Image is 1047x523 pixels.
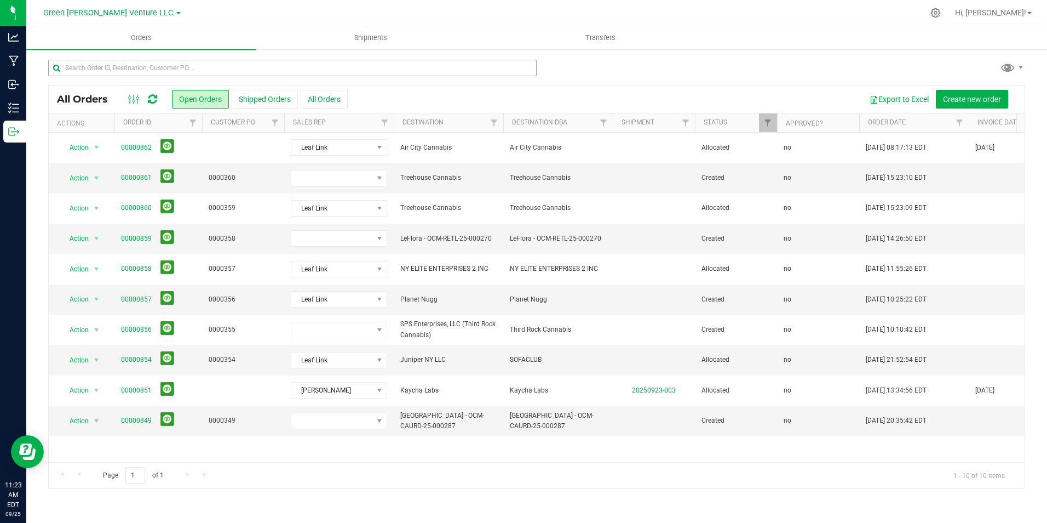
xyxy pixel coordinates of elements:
[90,413,103,429] span: select
[975,385,994,396] span: [DATE]
[701,143,770,153] span: Allocated
[90,292,103,307] span: select
[512,118,567,126] a: Destination DBA
[121,173,152,183] a: 00000861
[510,203,606,213] span: Treehouse Cannabis
[256,26,485,49] a: Shipments
[866,234,927,244] span: [DATE] 14:26:50 EDT
[784,325,791,335] span: no
[701,416,770,426] span: Created
[90,140,103,155] span: select
[90,170,103,186] span: select
[60,140,89,155] span: Action
[866,355,927,365] span: [DATE] 21:52:54 EDT
[116,33,166,43] span: Orders
[784,143,791,153] span: no
[8,126,19,137] inline-svg: Outbound
[510,173,606,183] span: Treehouse Cannabis
[400,234,497,244] span: LeFlora - OCM-RETL-25-000270
[866,264,927,274] span: [DATE] 11:55:26 EDT
[951,113,969,132] a: Filter
[121,234,152,244] a: 00000859
[701,173,770,183] span: Created
[60,201,89,216] span: Action
[701,234,770,244] span: Created
[291,140,373,155] span: Leaf Link
[90,322,103,338] span: select
[943,95,1001,104] span: Create new order
[510,355,606,365] span: SOFACLUB
[26,26,256,49] a: Orders
[400,203,497,213] span: Treehouse Cannabis
[121,325,152,335] a: 00000856
[48,60,537,76] input: Search Order ID, Destination, Customer PO...
[955,8,1026,17] span: Hi, [PERSON_NAME]!
[172,90,229,109] button: Open Orders
[60,353,89,368] span: Action
[60,413,89,429] span: Action
[632,386,676,394] a: 20250923-003
[784,173,791,183] span: no
[209,203,278,213] span: 0000359
[60,170,89,186] span: Action
[8,55,19,66] inline-svg: Manufacturing
[400,385,497,396] span: Kaycha Labs
[510,264,606,274] span: NY ELITE ENTERPRISES 2 INC
[936,90,1008,109] button: Create new order
[90,261,103,277] span: select
[400,294,497,305] span: Planet Nugg
[701,355,770,365] span: Allocated
[60,322,89,338] span: Action
[868,118,906,126] a: Order Date
[485,113,503,132] a: Filter
[291,353,373,368] span: Leaf Link
[90,201,103,216] span: select
[786,120,823,127] a: Approved?
[862,90,936,109] button: Export to Excel
[677,113,695,132] a: Filter
[510,325,606,335] span: Third Rock Cannabis
[510,234,606,244] span: LeFlora - OCM-RETL-25-000270
[232,90,298,109] button: Shipped Orders
[90,231,103,246] span: select
[209,294,278,305] span: 0000356
[5,510,21,518] p: 09/25
[121,355,152,365] a: 00000854
[701,385,770,396] span: Allocated
[8,103,19,113] inline-svg: Inventory
[8,32,19,43] inline-svg: Analytics
[5,480,21,510] p: 11:23 AM EDT
[510,411,606,431] span: [GEOGRAPHIC_DATA] - OCM-CAURD-25-000287
[125,467,145,484] input: 1
[121,385,152,396] a: 00000851
[291,383,373,398] span: [PERSON_NAME]
[121,294,152,305] a: 00000857
[622,118,654,126] a: Shipment
[945,467,1014,484] span: 1 - 10 of 10 items
[121,416,152,426] a: 00000849
[866,294,927,305] span: [DATE] 10:25:22 EDT
[266,113,284,132] a: Filter
[400,173,497,183] span: Treehouse Cannabis
[400,319,497,340] span: SPS Enterprises, LLC (Third Rock Cannabis)
[866,173,927,183] span: [DATE] 15:23:10 EDT
[209,173,278,183] span: 0000360
[121,143,152,153] a: 00000862
[60,292,89,307] span: Action
[784,203,791,213] span: no
[376,113,394,132] a: Filter
[94,467,172,484] span: Page of 1
[784,385,791,396] span: no
[929,8,942,18] div: Manage settings
[57,93,119,105] span: All Orders
[209,355,278,365] span: 0000354
[866,325,927,335] span: [DATE] 10:10:42 EDT
[291,292,373,307] span: Leaf Link
[784,234,791,244] span: no
[340,33,402,43] span: Shipments
[291,201,373,216] span: Leaf Link
[975,143,994,153] span: [DATE]
[211,118,255,126] a: Customer PO
[977,118,1020,126] a: Invoice Date
[301,90,348,109] button: All Orders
